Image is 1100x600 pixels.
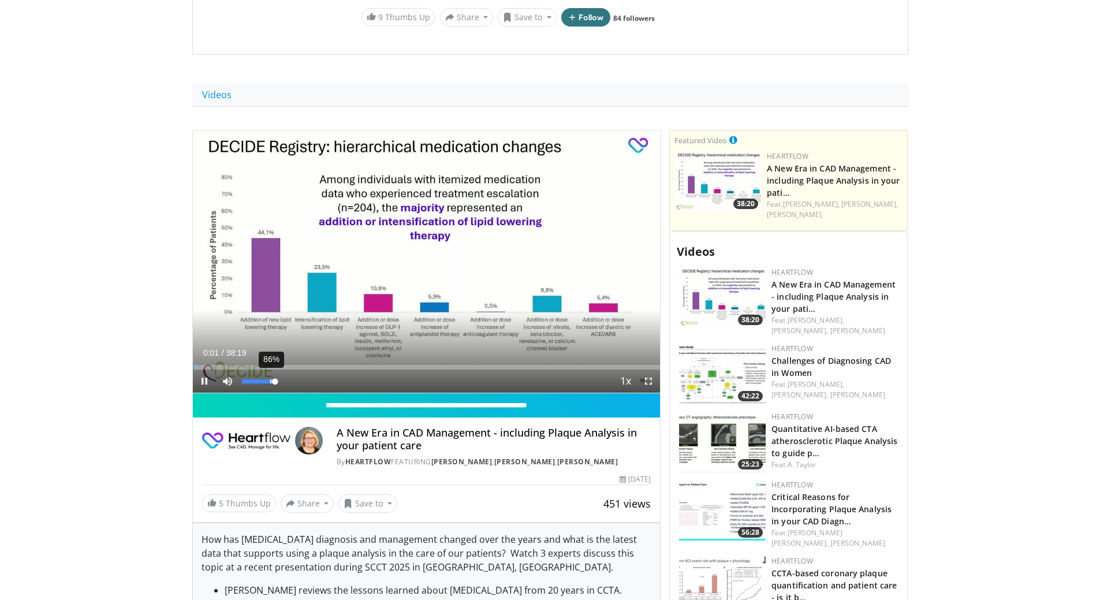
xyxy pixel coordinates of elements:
a: Heartflow [771,267,813,277]
button: Pause [193,370,216,393]
a: [PERSON_NAME] [767,210,822,219]
a: 5 Thumbs Up [202,494,276,512]
span: 42:22 [738,391,763,401]
span: 56:28 [738,527,763,538]
a: Heartflow [771,480,813,490]
a: [PERSON_NAME], [783,199,840,209]
a: Heartflow [767,151,808,161]
button: Follow [561,8,611,27]
a: 38:20 [674,151,761,212]
button: Share [281,494,334,513]
a: Heartflow [771,556,813,566]
a: [PERSON_NAME] [431,457,493,467]
a: Heartflow [345,457,391,467]
a: [PERSON_NAME] [557,457,618,467]
a: [PERSON_NAME], [788,379,844,389]
a: Quantitative AI-based CTA atherosclerotic Plaque Analysis to guide p… [771,423,897,459]
div: Feat. [771,460,898,470]
a: [PERSON_NAME], [841,199,898,209]
img: b2ff4880-67be-4c9f-bf3d-a798f7182cd6.150x105_q85_crop-smart_upscale.jpg [679,480,766,541]
div: By FEATURING , , [337,457,651,467]
img: 65719914-b9df-436f-8749-217792de2567.150x105_q85_crop-smart_upscale.jpg [679,344,766,404]
li: [PERSON_NAME] reviews the lessons learned about [MEDICAL_DATA] from 20 years in CCTA. [225,583,652,597]
img: Heartflow [202,427,290,454]
img: 738d0e2d-290f-4d89-8861-908fb8b721dc.150x105_q85_crop-smart_upscale.jpg [679,267,766,328]
a: [PERSON_NAME] [494,457,555,467]
a: [PERSON_NAME] [830,326,885,336]
button: Fullscreen [637,370,660,393]
p: How has [MEDICAL_DATA] diagnosis and management changed over the years and what is the latest dat... [202,532,652,574]
h4: A New Era in CAD Management - including Plaque Analysis in your patient care [337,427,651,452]
a: [PERSON_NAME] [830,390,885,400]
a: [PERSON_NAME], [788,315,844,325]
div: Feat. [771,315,898,336]
div: Volume Level [242,379,275,383]
span: 38:20 [733,199,758,209]
a: [PERSON_NAME], [771,326,828,336]
div: Feat. [771,528,898,549]
span: 25:23 [738,459,763,469]
div: [DATE] [620,474,651,485]
div: Progress Bar [193,365,661,370]
img: Avatar [295,427,323,454]
a: 9 Thumbs Up [361,8,435,26]
a: Critical Reasons for Incorporating Plaque Analysis in your CAD Diagn… [771,491,892,527]
a: [PERSON_NAME] [PERSON_NAME], [771,528,842,548]
button: Playback Rate [614,370,637,393]
span: 5 [219,498,223,509]
a: Heartflow [771,412,813,422]
span: 9 [378,12,383,23]
span: / [222,348,224,357]
span: 38:20 [738,315,763,325]
button: Save to [498,8,557,27]
a: A New Era in CAD Management - including Plaque Analysis in your pati… [771,279,896,314]
video-js: Video Player [193,131,661,394]
button: Share [440,8,494,27]
a: [PERSON_NAME], [771,390,828,400]
a: 84 followers [613,13,655,23]
span: 0:01 [203,348,219,357]
span: 451 views [603,497,651,510]
a: Videos [192,83,241,107]
a: Heartflow [771,344,813,353]
button: Mute [216,370,239,393]
a: 38:20 [679,267,766,328]
img: 738d0e2d-290f-4d89-8861-908fb8b721dc.150x105_q85_crop-smart_upscale.jpg [674,151,761,212]
a: A. Taylor [788,460,816,469]
div: Feat. [767,199,903,220]
small: Featured Video [674,135,727,146]
span: 38:19 [226,348,246,357]
a: 25:23 [679,412,766,472]
a: Challenges of Diagnosing CAD in Women [771,355,891,378]
a: [PERSON_NAME] [830,538,885,548]
div: Feat. [771,379,898,400]
span: Videos [677,244,715,259]
button: Save to [338,494,397,513]
a: 56:28 [679,480,766,541]
img: 248d14eb-d434-4f54-bc7d-2124e3d05da6.150x105_q85_crop-smart_upscale.jpg [679,412,766,472]
a: 42:22 [679,344,766,404]
a: A New Era in CAD Management - including Plaque Analysis in your pati… [767,163,900,198]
